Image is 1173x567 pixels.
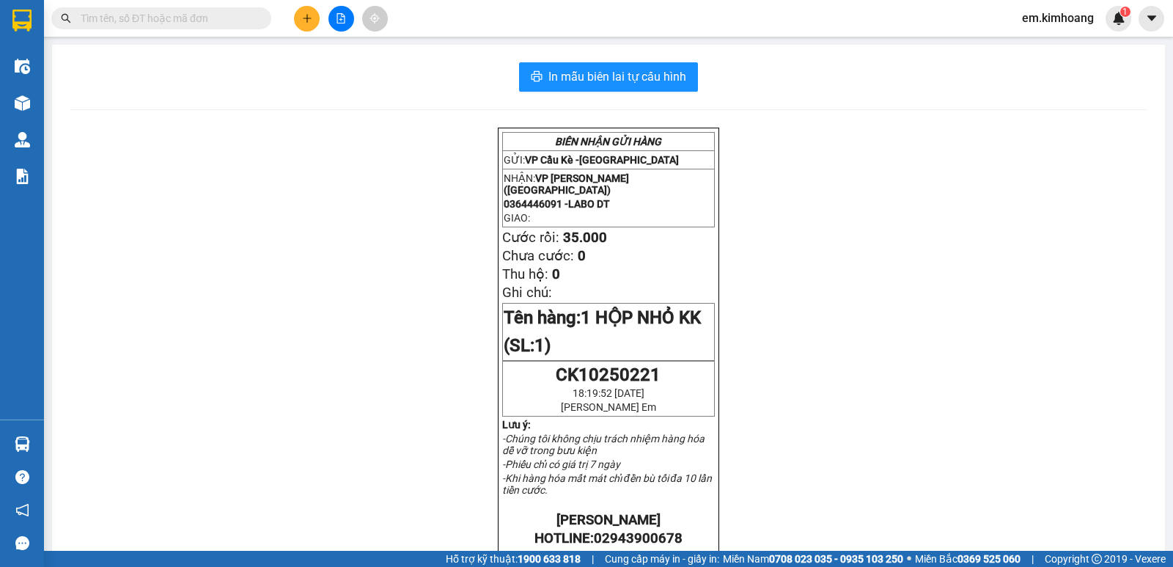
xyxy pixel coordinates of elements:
[594,530,683,546] span: 02943900678
[534,335,551,356] span: 1)
[556,365,661,385] span: CK10250221
[573,387,644,399] span: 18:19:52 [DATE]
[15,59,30,74] img: warehouse-icon
[61,13,71,23] span: search
[336,13,346,23] span: file-add
[15,132,30,147] img: warehouse-icon
[294,6,320,32] button: plus
[518,553,581,565] strong: 1900 633 818
[1032,551,1034,567] span: |
[362,6,388,32] button: aim
[1092,554,1102,564] span: copyright
[502,433,705,456] em: -Chúng tôi không chịu trách nhiệm hàng hóa dễ vỡ trong bưu kiện
[1112,12,1125,25] img: icon-new-feature
[1122,7,1128,17] span: 1
[1010,9,1106,27] span: em.kimhoang
[504,172,713,196] p: NHẬN:
[502,248,574,264] span: Chưa cước:
[502,458,620,470] em: -Phiếu chỉ có giá trị 7 ngày
[502,419,531,431] strong: Lưu ý:
[531,70,543,84] span: printer
[504,154,713,166] p: GỬI:
[81,10,254,26] input: Tìm tên, số ĐT hoặc mã đơn
[723,551,903,567] span: Miền Nam
[504,172,629,196] span: VP [PERSON_NAME] ([GEOGRAPHIC_DATA])
[769,553,903,565] strong: 0708 023 035 - 0935 103 250
[561,401,656,413] span: [PERSON_NAME] Em
[328,6,354,32] button: file-add
[15,436,30,452] img: warehouse-icon
[957,553,1021,565] strong: 0369 525 060
[502,285,552,301] span: Ghi chú:
[502,230,559,246] span: Cước rồi:
[15,95,30,111] img: warehouse-icon
[605,551,719,567] span: Cung cấp máy in - giấy in:
[302,13,312,23] span: plus
[579,154,679,166] span: [GEOGRAPHIC_DATA]
[502,266,548,282] span: Thu hộ:
[1145,12,1158,25] span: caret-down
[15,169,30,184] img: solution-icon
[502,472,713,496] em: -Khi hàng hóa mất mát chỉ đền bù tối đa 10 lần tiền cước.
[15,503,29,517] span: notification
[504,307,701,356] span: 1 HỘP NHỎ KK (SL:
[15,470,29,484] span: question-circle
[592,551,594,567] span: |
[563,230,607,246] span: 35.000
[568,198,610,210] span: LABO DT
[578,248,586,264] span: 0
[1120,7,1130,17] sup: 1
[555,136,661,147] strong: BIÊN NHẬN GỬI HÀNG
[12,10,32,32] img: logo-vxr
[1139,6,1164,32] button: caret-down
[504,198,610,210] span: 0364446091 -
[915,551,1021,567] span: Miền Bắc
[446,551,581,567] span: Hỗ trợ kỹ thuật:
[548,67,686,86] span: In mẫu biên lai tự cấu hình
[534,530,683,546] strong: HOTLINE:
[525,154,679,166] span: VP Cầu Kè -
[504,307,701,356] span: Tên hàng:
[556,512,661,528] strong: [PERSON_NAME]
[504,212,530,224] span: GIAO:
[519,62,698,92] button: printerIn mẫu biên lai tự cấu hình
[907,556,911,562] span: ⚪️
[15,536,29,550] span: message
[552,266,560,282] span: 0
[369,13,380,23] span: aim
